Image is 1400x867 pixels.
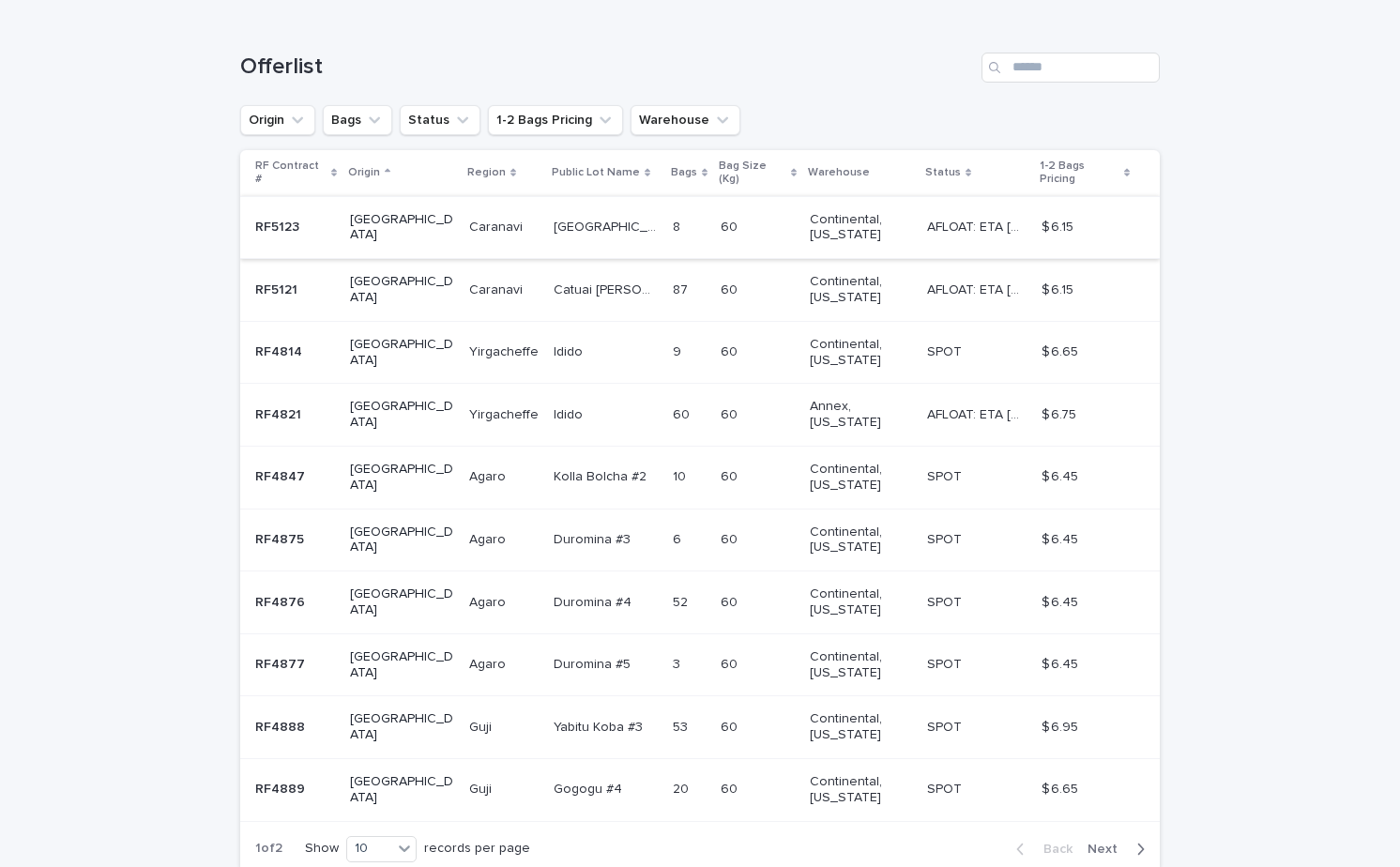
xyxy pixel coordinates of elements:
[927,591,966,611] p: SPOT
[350,337,454,369] p: [GEOGRAPHIC_DATA]
[554,216,662,236] p: [GEOGRAPHIC_DATA]
[927,716,966,736] p: SPOT
[350,212,454,244] p: [GEOGRAPHIC_DATA]
[554,341,586,360] p: Idido
[1088,843,1129,856] span: Next
[255,403,305,423] p: RF4821
[673,591,692,611] p: 52
[721,653,741,673] p: 60
[554,591,635,611] p: Duromina #4
[1001,841,1080,858] button: Back
[350,274,454,306] p: [GEOGRAPHIC_DATA]
[240,758,1160,821] tr: RF4889RF4889 [GEOGRAPHIC_DATA]GujiGuji Gogogu #4Gogogu #4 2020 6060 Continental, [US_STATE] SPOTS...
[350,399,454,431] p: [GEOGRAPHIC_DATA]
[240,196,1160,259] tr: RF5123RF5123 [GEOGRAPHIC_DATA]CaranaviCaranavi [GEOGRAPHIC_DATA][GEOGRAPHIC_DATA] 88 6060 Contine...
[400,105,480,135] button: Status
[488,105,623,135] button: 1-2 Bags Pricing
[424,841,530,857] p: records per page
[927,465,966,485] p: SPOT
[927,403,1030,423] p: AFLOAT: ETA 09-28-2025
[554,465,650,485] p: Kolla Bolcha #2
[721,716,741,736] p: 60
[673,653,684,673] p: 3
[671,162,697,183] p: Bags
[554,528,634,548] p: Duromina #3
[631,105,740,135] button: Warehouse
[469,778,495,798] p: Guji
[323,105,392,135] button: Bags
[721,778,741,798] p: 60
[721,591,741,611] p: 60
[925,162,961,183] p: Status
[927,341,966,360] p: SPOT
[255,279,301,298] p: RF5121
[721,279,741,298] p: 60
[982,53,1160,83] input: Search
[240,105,315,135] button: Origin
[255,528,308,548] p: RF4875
[240,259,1160,322] tr: RF5121RF5121 [GEOGRAPHIC_DATA]CaranaviCaranavi Catuai [PERSON_NAME]Catuai [PERSON_NAME] 8787 6060...
[240,571,1160,634] tr: RF4876RF4876 [GEOGRAPHIC_DATA]AgaroAgaro Duromina #4Duromina #4 5252 6060 Continental, [US_STATE]...
[255,716,309,736] p: RF4888
[552,162,640,183] p: Public Lot Name
[1042,216,1077,236] p: $ 6.15
[673,403,693,423] p: 60
[240,509,1160,571] tr: RF4875RF4875 [GEOGRAPHIC_DATA]AgaroAgaro Duromina #3Duromina #3 66 6060 Continental, [US_STATE] S...
[350,586,454,618] p: [GEOGRAPHIC_DATA]
[1042,528,1082,548] p: $ 6.45
[927,279,1030,298] p: AFLOAT: ETA 10-15-2025
[554,716,647,736] p: Yabitu Koba #3
[255,341,306,360] p: RF4814
[1042,341,1082,360] p: $ 6.65
[554,778,626,798] p: Gogogu #4
[348,162,380,183] p: Origin
[240,633,1160,696] tr: RF4877RF4877 [GEOGRAPHIC_DATA]AgaroAgaro Duromina #5Duromina #5 33 6060 Continental, [US_STATE] S...
[1042,279,1077,298] p: $ 6.15
[350,462,454,494] p: [GEOGRAPHIC_DATA]
[927,528,966,548] p: SPOT
[255,216,303,236] p: RF5123
[467,162,506,183] p: Region
[350,774,454,806] p: [GEOGRAPHIC_DATA]
[1032,843,1073,856] span: Back
[255,778,309,798] p: RF4889
[554,279,662,298] p: Catuai [PERSON_NAME]
[469,653,510,673] p: Agaro
[721,216,741,236] p: 60
[1042,591,1082,611] p: $ 6.45
[673,716,692,736] p: 53
[240,53,974,81] h1: Offerlist
[1042,403,1080,423] p: $ 6.75
[673,528,685,548] p: 6
[721,528,741,548] p: 60
[350,525,454,556] p: [GEOGRAPHIC_DATA]
[1042,653,1082,673] p: $ 6.45
[1080,841,1160,858] button: Next
[673,341,685,360] p: 9
[927,653,966,673] p: SPOT
[255,465,309,485] p: RF4847
[469,341,542,360] p: Yirgacheffe
[240,384,1160,447] tr: RF4821RF4821 [GEOGRAPHIC_DATA]YirgacheffeYirgacheffe IdidoIdido 6060 6060 Annex, [US_STATE] AFLOA...
[673,465,690,485] p: 10
[350,711,454,743] p: [GEOGRAPHIC_DATA]
[1042,778,1082,798] p: $ 6.65
[469,591,510,611] p: Agaro
[673,216,684,236] p: 8
[673,279,692,298] p: 87
[255,591,309,611] p: RF4876
[673,778,692,798] p: 20
[305,841,339,857] p: Show
[719,156,786,190] p: Bag Size (Kg)
[927,216,1030,236] p: AFLOAT: ETA 10-15-2025
[469,528,510,548] p: Agaro
[469,216,526,236] p: Caranavi
[469,403,542,423] p: Yirgacheffe
[469,279,526,298] p: Caranavi
[240,446,1160,509] tr: RF4847RF4847 [GEOGRAPHIC_DATA]AgaroAgaro Kolla Bolcha #2Kolla Bolcha #2 1010 6060 Continental, [U...
[240,696,1160,759] tr: RF4888RF4888 [GEOGRAPHIC_DATA]GujiGuji Yabitu Koba #3Yabitu Koba #3 5353 6060 Continental, [US_ST...
[1040,156,1119,190] p: 1-2 Bags Pricing
[255,156,327,190] p: RF Contract #
[347,839,392,859] div: 10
